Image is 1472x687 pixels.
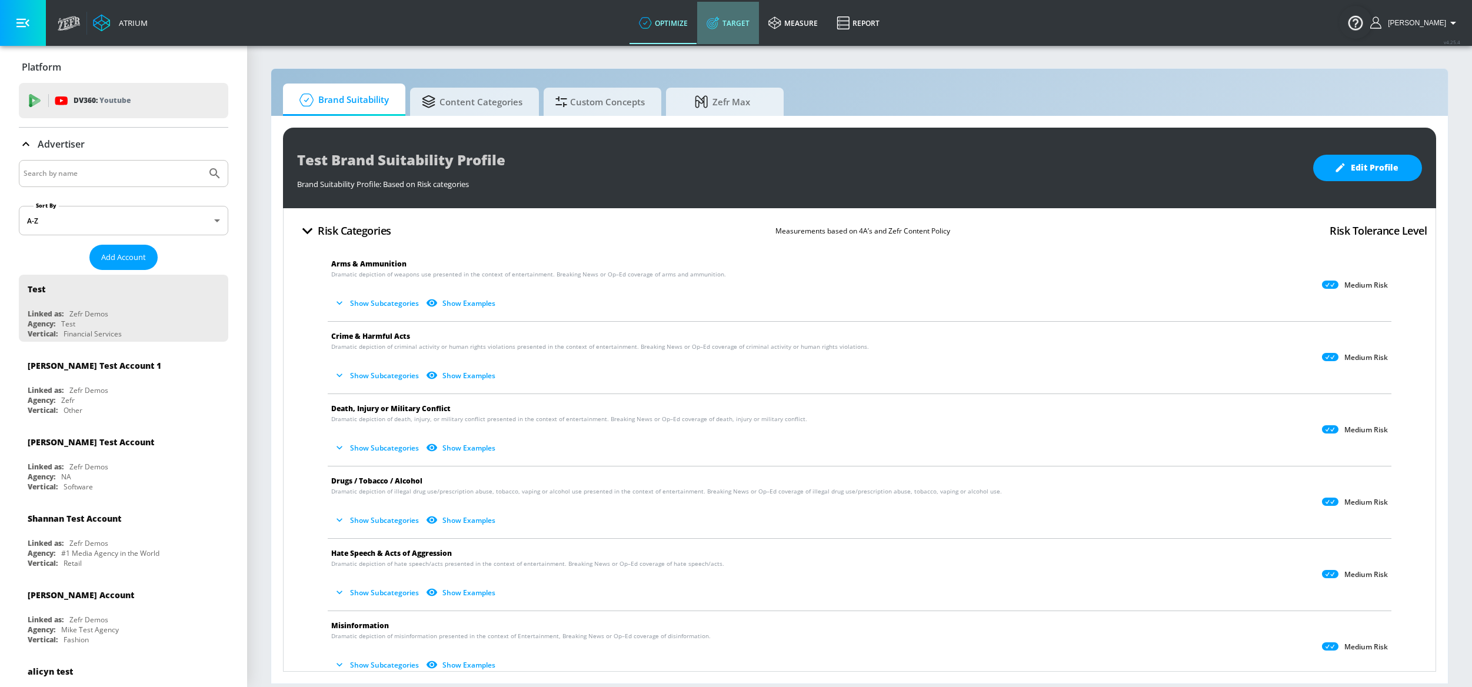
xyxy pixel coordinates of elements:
[28,284,45,295] div: Test
[827,2,889,44] a: Report
[331,583,424,602] button: Show Subcategories
[28,462,64,472] div: Linked as:
[331,559,724,568] span: Dramatic depiction of hate speech/acts presented in the context of entertainment. Breaking News o...
[331,331,410,341] span: Crime & Harmful Acts
[1383,19,1446,27] span: login as: andersson.ceron@zefr.com
[1344,570,1388,579] p: Medium Risk
[28,615,64,625] div: Linked as:
[331,476,422,486] span: Drugs / Tobacco / Alcohol
[69,538,108,548] div: Zefr Demos
[697,2,759,44] a: Target
[331,403,451,413] span: Death, Injury or Military Conflict
[19,206,228,235] div: A-Z
[64,558,82,568] div: Retail
[69,462,108,472] div: Zefr Demos
[424,655,500,675] button: Show Examples
[28,538,64,548] div: Linked as:
[28,436,154,448] div: [PERSON_NAME] Test Account
[19,351,228,418] div: [PERSON_NAME] Test Account 1Linked as:Zefr DemosAgency:ZefrVertical:Other
[331,438,424,458] button: Show Subcategories
[64,482,93,492] div: Software
[1337,161,1398,175] span: Edit Profile
[424,366,500,385] button: Show Examples
[555,88,645,116] span: Custom Concepts
[422,88,522,116] span: Content Categories
[1344,642,1388,652] p: Medium Risk
[28,513,121,524] div: Shannan Test Account
[61,472,71,482] div: NA
[1339,6,1372,39] button: Open Resource Center
[1344,498,1388,507] p: Medium Risk
[28,589,134,601] div: [PERSON_NAME] Account
[101,251,146,264] span: Add Account
[19,128,228,161] div: Advertiser
[64,635,89,645] div: Fashion
[19,83,228,118] div: DV360: Youtube
[1370,16,1460,30] button: [PERSON_NAME]
[69,385,108,395] div: Zefr Demos
[34,202,59,209] label: Sort By
[19,428,228,495] div: [PERSON_NAME] Test AccountLinked as:Zefr DemosAgency:NAVertical:Software
[331,366,424,385] button: Show Subcategories
[331,415,807,423] span: Dramatic depiction of death, injury, or military conflict presented in the context of entertainme...
[28,309,64,319] div: Linked as:
[331,632,711,641] span: Dramatic depiction of misinformation presented in the context of Entertainment, Breaking News or ...
[38,138,85,151] p: Advertiser
[64,329,122,339] div: Financial Services
[1444,39,1460,45] span: v 4.25.4
[28,360,161,371] div: [PERSON_NAME] Test Account 1
[318,222,391,239] h4: Risk Categories
[292,217,396,245] button: Risk Categories
[28,635,58,645] div: Vertical:
[1313,155,1422,181] button: Edit Profile
[28,558,58,568] div: Vertical:
[1344,425,1388,435] p: Medium Risk
[1330,222,1427,239] h4: Risk Tolerance Level
[22,61,61,74] p: Platform
[28,482,58,492] div: Vertical:
[331,270,726,279] span: Dramatic depiction of weapons use presented in the context of entertainment. Breaking News or Op–...
[424,511,500,530] button: Show Examples
[74,94,131,107] p: DV360:
[19,275,228,342] div: TestLinked as:Zefr DemosAgency:TestVertical:Financial Services
[28,405,58,415] div: Vertical:
[424,438,500,458] button: Show Examples
[331,511,424,530] button: Show Subcategories
[331,259,407,269] span: Arms & Ammunition
[93,14,148,32] a: Atrium
[331,342,869,351] span: Dramatic depiction of criminal activity or human rights violations presented in the context of en...
[114,18,148,28] div: Atrium
[19,581,228,648] div: [PERSON_NAME] AccountLinked as:Zefr DemosAgency:Mike Test AgencyVertical:Fashion
[64,405,82,415] div: Other
[69,615,108,625] div: Zefr Demos
[28,666,73,677] div: alicyn test
[28,548,55,558] div: Agency:
[61,625,119,635] div: Mike Test Agency
[24,166,202,181] input: Search by name
[331,621,389,631] span: Misinformation
[28,625,55,635] div: Agency:
[759,2,827,44] a: measure
[424,583,500,602] button: Show Examples
[331,548,452,558] span: Hate Speech & Acts of Aggression
[295,86,389,114] span: Brand Suitability
[424,294,500,313] button: Show Examples
[1344,353,1388,362] p: Medium Risk
[297,173,1301,189] div: Brand Suitability Profile: Based on Risk categories
[775,225,950,237] p: Measurements based on 4A’s and Zefr Content Policy
[89,245,158,270] button: Add Account
[28,319,55,329] div: Agency:
[61,395,75,405] div: Zefr
[28,395,55,405] div: Agency:
[28,385,64,395] div: Linked as:
[61,319,75,329] div: Test
[19,51,228,84] div: Platform
[331,655,424,675] button: Show Subcategories
[28,472,55,482] div: Agency:
[19,504,228,571] div: Shannan Test AccountLinked as:Zefr DemosAgency:#1 Media Agency in the WorldVertical:Retail
[1344,281,1388,290] p: Medium Risk
[630,2,697,44] a: optimize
